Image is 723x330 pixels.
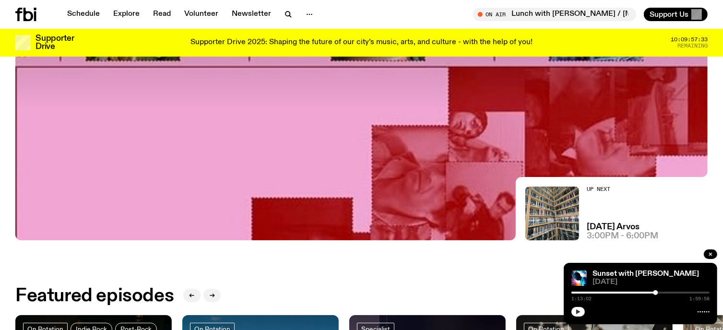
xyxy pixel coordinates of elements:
[587,223,640,231] a: [DATE] Arvos
[677,43,708,48] span: Remaining
[525,187,579,240] img: A corner shot of the fbi music library
[650,10,688,19] span: Support Us
[36,35,74,51] h3: Supporter Drive
[147,8,177,21] a: Read
[571,296,592,301] span: 1:13:02
[107,8,145,21] a: Explore
[226,8,277,21] a: Newsletter
[593,270,699,278] a: Sunset with [PERSON_NAME]
[593,279,710,286] span: [DATE]
[473,8,636,21] button: On AirLunch with [PERSON_NAME] / [MEDICAL_DATA] Interview
[671,37,708,42] span: 10:09:57:33
[571,271,587,286] img: Simon Caldwell stands side on, looking downwards. He has headphones on. Behind him is a brightly ...
[190,38,533,47] p: Supporter Drive 2025: Shaping the future of our city’s music, arts, and culture - with the help o...
[644,8,708,21] button: Support Us
[587,187,658,192] h2: Up Next
[178,8,224,21] a: Volunteer
[15,287,174,305] h2: Featured episodes
[61,8,106,21] a: Schedule
[689,296,710,301] span: 1:59:58
[587,232,658,240] span: 3:00pm - 6:00pm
